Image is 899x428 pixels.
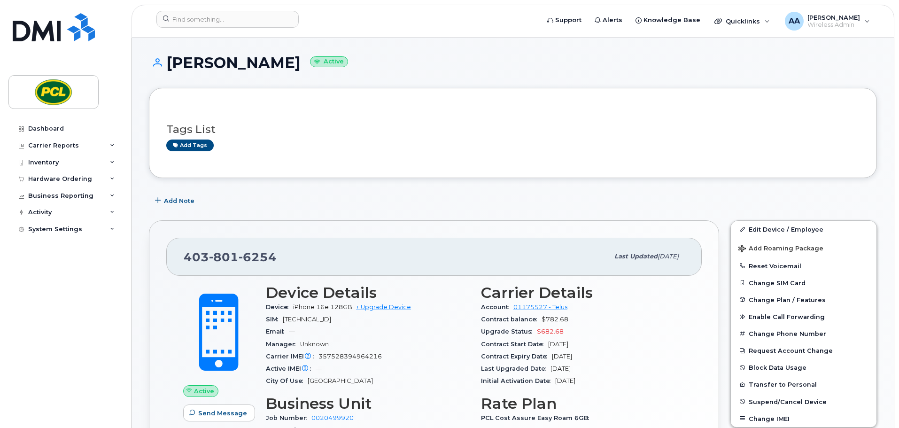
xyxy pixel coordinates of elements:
button: Change Plan / Features [731,291,876,308]
small: Active [310,56,348,67]
span: Active IMEI [266,365,316,372]
button: Change SIM Card [731,274,876,291]
a: 01175527 - Telus [513,303,567,311]
button: Reset Voicemail [731,257,876,274]
span: $682.68 [537,328,564,335]
button: Send Message [183,405,255,421]
span: [TECHNICAL_ID] [283,316,331,323]
a: 0020499920 [311,414,354,421]
a: Edit Device / Employee [731,221,876,238]
span: Unknown [300,341,329,348]
span: Carrier IMEI [266,353,318,360]
span: [DATE] [548,341,568,348]
h3: Tags List [166,124,860,135]
a: + Upgrade Device [356,303,411,311]
span: Job Number [266,414,311,421]
span: Active [194,387,214,396]
span: Contract Start Date [481,341,548,348]
span: 357528394964216 [318,353,382,360]
h3: Business Unit [266,395,470,412]
span: 6254 [239,250,277,264]
span: Upgrade Status [481,328,537,335]
span: SIM [266,316,283,323]
span: [DATE] [552,353,572,360]
span: [GEOGRAPHIC_DATA] [308,377,373,384]
span: [DATE] [658,253,679,260]
span: 403 [184,250,277,264]
span: Change Plan / Features [749,296,826,303]
button: Request Account Change [731,342,876,359]
span: — [316,365,322,372]
button: Add Note [149,192,202,209]
span: Device [266,303,293,311]
button: Block Data Usage [731,359,876,376]
button: Add Roaming Package [731,238,876,257]
h3: Rate Plan [481,395,685,412]
button: Enable Call Forwarding [731,308,876,325]
span: Add Roaming Package [738,245,823,254]
span: [DATE] [555,377,575,384]
span: Add Note [164,196,194,205]
button: Change Phone Number [731,325,876,342]
span: $782.68 [542,316,568,323]
h3: Device Details [266,284,470,301]
button: Transfer to Personal [731,376,876,393]
a: Add tags [166,140,214,151]
span: Send Message [198,409,247,418]
button: Change IMEI [731,410,876,427]
span: City Of Use [266,377,308,384]
span: — [289,328,295,335]
h3: Carrier Details [481,284,685,301]
span: Last updated [614,253,658,260]
span: Account [481,303,513,311]
span: Contract Expiry Date [481,353,552,360]
span: Initial Activation Date [481,377,555,384]
span: Email [266,328,289,335]
span: [DATE] [550,365,571,372]
span: Manager [266,341,300,348]
h1: [PERSON_NAME] [149,54,877,71]
span: Suspend/Cancel Device [749,398,827,405]
span: 801 [209,250,239,264]
span: Contract balance [481,316,542,323]
button: Suspend/Cancel Device [731,393,876,410]
span: iPhone 16e 128GB [293,303,352,311]
span: Enable Call Forwarding [749,313,825,320]
span: Last Upgraded Date [481,365,550,372]
span: PCL Cost Assure Easy Roam 6GB [481,414,594,421]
